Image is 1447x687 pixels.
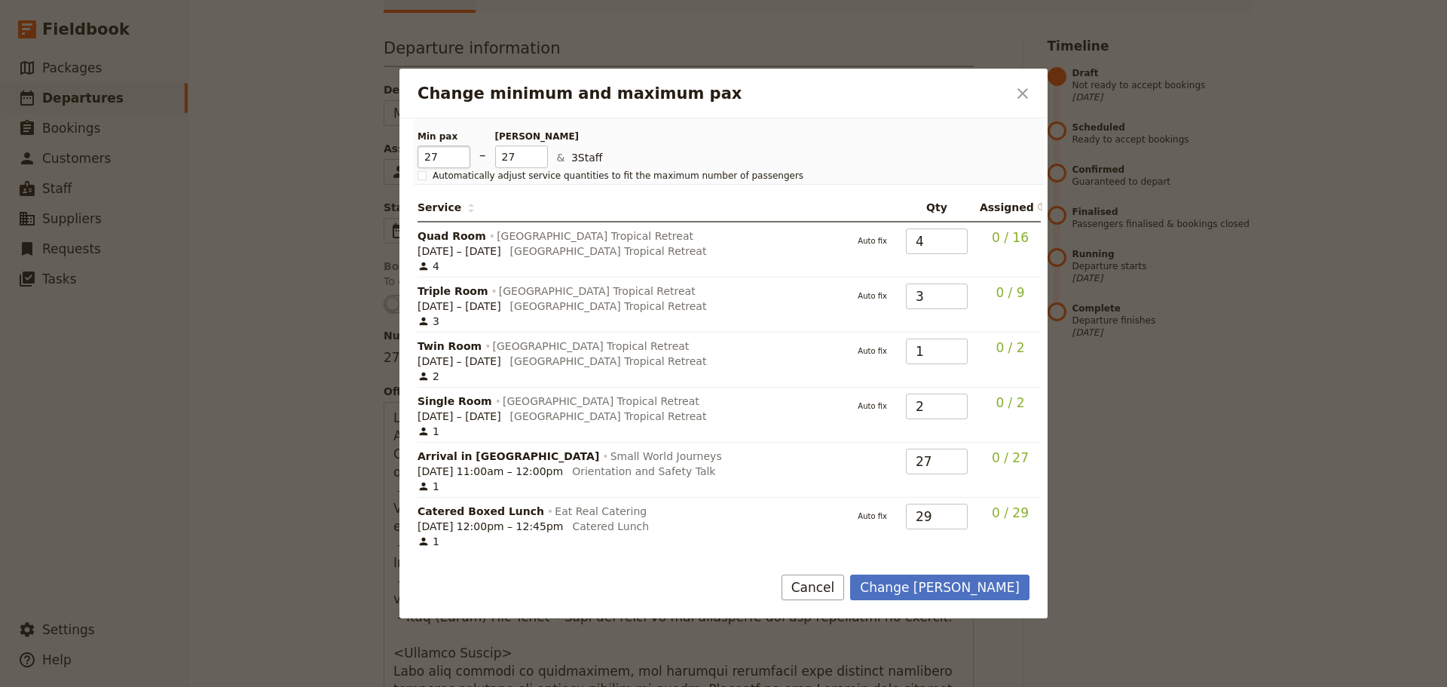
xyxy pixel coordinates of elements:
span: [DATE] 11:00am – 12:00pm [418,464,563,479]
span: Auto fix [851,287,894,302]
span: Eat Real Catering [555,504,647,519]
input: — [906,394,968,419]
input: — [906,284,968,309]
div: Catered Lunch [572,519,649,534]
span: 1 [418,534,439,549]
span: 0 / 29 [992,505,1029,520]
span: [DATE] 12:00pm – 12:45pm [418,519,563,534]
span: 0 / 9 [996,285,1024,300]
div: Orientation and Safety Talk [572,464,715,479]
span: Auto fix [851,232,894,247]
span: Small World Journeys [610,449,722,464]
span: [GEOGRAPHIC_DATA] Tropical Retreat [503,394,699,409]
th: Service [418,194,845,222]
span: Automatically adjust service quantities to fit the maximum number of passengers [433,170,803,182]
button: Auto fix [851,507,894,526]
span: Auto fix [851,342,894,357]
input: — [906,449,968,474]
div: [GEOGRAPHIC_DATA] Tropical Retreat [510,354,707,369]
button: Auto fix [851,232,894,251]
span: Quad Room [418,228,486,244]
th: Assigned [974,194,1041,222]
span: Catered Boxed Lunch [418,504,544,519]
button: Auto fix [851,397,894,416]
span: Min pax [418,130,470,143]
input: — [906,228,968,254]
span: [DATE] – [DATE] [418,244,501,259]
span: 3 [418,314,439,329]
input: — [906,504,968,529]
span: 0 / 2 [996,395,1024,410]
button: Change [PERSON_NAME] [850,575,1029,600]
button: Close dialog [1010,81,1036,106]
span: ​ [1037,202,1046,214]
h2: Change minimum and maximum pax [418,82,1007,105]
span: Auto fix [851,397,894,412]
div: [GEOGRAPHIC_DATA] Tropical Retreat [510,244,707,259]
p: 3 Staff [557,150,1021,168]
button: Cancel [782,575,845,600]
input: Min pax [418,146,470,168]
span: 0 / 27 [992,450,1029,465]
span: 2 [418,369,439,384]
span: Triple Room [418,284,488,299]
span: 0 / 2 [996,340,1024,355]
span: 1 [418,479,439,494]
span: [DATE] – [DATE] [418,354,501,369]
button: Auto fix [851,342,894,361]
span: [GEOGRAPHIC_DATA] Tropical Retreat [493,339,690,354]
span: Auto fix [851,507,894,522]
button: Auto fix [851,287,894,306]
span: 0 / 16 [992,230,1029,245]
div: [GEOGRAPHIC_DATA] Tropical Retreat [510,409,707,424]
input: — [906,339,968,364]
span: Twin Room [418,339,482,354]
span: [DATE] – [DATE] [418,409,501,424]
th: Qty [900,194,974,222]
span: 4 [418,259,439,274]
input: [PERSON_NAME] [495,146,548,168]
div: [GEOGRAPHIC_DATA] Tropical Retreat [510,299,707,314]
span: [GEOGRAPHIC_DATA] Tropical Retreat [499,284,696,299]
span: [PERSON_NAME] [495,130,548,143]
span: [DATE] – [DATE] [418,299,501,314]
span: [GEOGRAPHIC_DATA] Tropical Retreat [497,228,693,244]
span: Service [418,200,475,215]
span: 1 [418,424,439,439]
span: & [557,152,565,164]
span: Arrival in [GEOGRAPHIC_DATA] [418,449,599,464]
span: Single Room [418,394,492,409]
span: – [479,146,486,168]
